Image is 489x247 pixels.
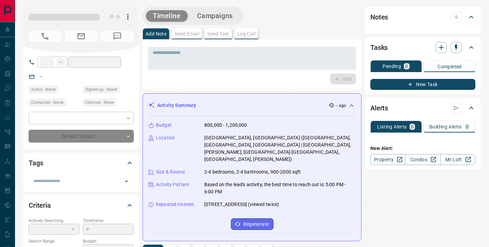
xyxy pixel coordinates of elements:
[370,39,475,56] div: Tasks
[383,64,401,69] p: Pending
[370,9,475,25] div: Notes
[31,86,56,93] span: Active - Never
[411,124,414,129] p: 0
[101,31,134,42] span: No Number
[29,238,79,244] p: Search Range:
[370,42,388,53] h2: Tasks
[466,124,469,129] p: 0
[370,100,475,116] div: Alerts
[156,168,185,176] p: Size & Rooms
[40,74,42,79] a: --
[370,102,388,113] h2: Alerts
[29,31,61,42] span: No Number
[190,10,240,22] button: Campaigns
[83,218,134,224] p: Timeframe:
[29,157,43,168] h2: Tags
[122,177,131,186] button: Open
[148,99,356,112] div: Activity Summary-- ago
[405,64,408,69] p: 0
[29,197,134,214] div: Criteria
[156,122,172,129] p: Budget
[85,99,114,106] span: Claimed - Never
[204,134,356,163] p: [GEOGRAPHIC_DATA], [GEOGRAPHIC_DATA] ([GEOGRAPHIC_DATA], [GEOGRAPHIC_DATA], [GEOGRAPHIC_DATA] | [...
[146,10,188,22] button: Timeline
[85,86,117,93] span: Signed up - Never
[29,200,51,211] h2: Criteria
[156,181,189,188] p: Activity Pattern
[204,201,279,208] p: [STREET_ADDRESS] (viewed twice)
[440,154,475,165] a: Mr.Loft
[29,130,134,142] div: Do Not Contact
[156,201,194,208] p: Repeated Interest
[370,145,475,152] p: New Alert:
[204,168,301,176] p: 2-4 bedrooms, 2-4 bathrooms, 900-2000 sqft
[370,12,388,23] h2: Notes
[204,181,356,195] p: Based on the lead's activity, the best time to reach out is: 5:00 PM - 6:00 PM
[429,124,462,129] p: Building Alerts
[370,154,405,165] a: Property
[204,122,247,129] p: 800,000 - 1,200,000
[157,102,196,109] p: Activity Summary
[156,134,175,141] p: Location
[83,238,134,244] p: Budget:
[231,218,273,230] button: Regenerate
[438,64,462,69] p: Completed
[336,102,346,109] p: -- ago
[31,99,64,106] span: Contacted - Never
[377,124,407,129] p: Listing Alerts
[29,155,134,171] div: Tags
[65,31,98,42] span: No Email
[405,154,440,165] a: Condos
[370,79,475,90] button: New Task
[29,218,79,224] p: Actively Searching:
[146,31,166,36] p: Add Note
